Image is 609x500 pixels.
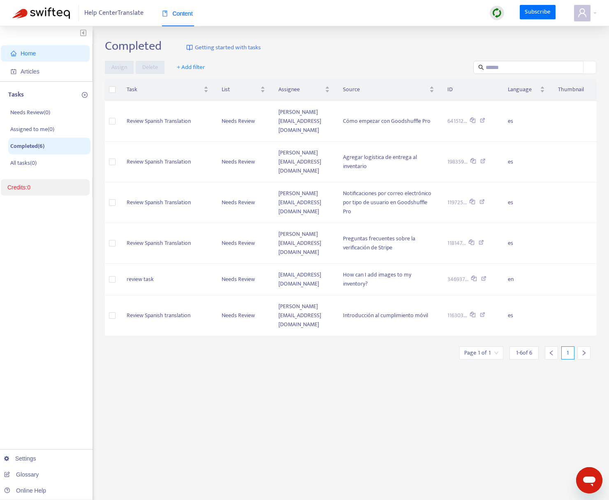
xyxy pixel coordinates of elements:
[120,182,215,223] td: Review Spanish Translation
[10,159,37,167] p: All tasks ( 0 )
[8,90,24,100] p: Tasks
[215,264,272,295] td: Needs Review
[501,101,551,142] td: es
[549,350,554,356] span: left
[501,142,551,182] td: es
[82,92,88,98] span: plus-circle
[576,467,602,493] iframe: Button to launch messaging window, conversation in progress
[10,108,50,117] p: Needs Review ( 0 )
[120,264,215,295] td: review task
[501,295,551,336] td: es
[10,125,54,134] p: Assigned to me ( 0 )
[171,61,211,74] button: + Add filter
[343,85,428,94] span: Source
[7,184,30,191] a: Credits:0
[84,5,144,21] span: Help Center Translate
[120,223,215,264] td: Review Spanish Translation
[501,264,551,295] td: en
[478,65,484,70] span: search
[343,270,411,288] span: How can I add images to my inventory?
[215,295,272,336] td: Needs Review
[215,101,272,142] td: Needs Review
[492,8,502,18] img: sync.dc5367851b00ba804db3.png
[516,348,532,357] span: 1 - 6 of 6
[561,346,574,359] div: 1
[551,78,597,101] th: Thumbnail
[215,142,272,182] td: Needs Review
[215,223,272,264] td: Needs Review
[215,78,272,101] th: List
[577,8,587,18] span: user
[12,7,70,19] img: Swifteq
[136,61,164,74] button: Delete
[21,68,39,75] span: Articles
[272,295,336,336] td: [PERSON_NAME][EMAIL_ADDRESS][DOMAIN_NAME]
[195,43,261,53] span: Getting started with tasks
[11,69,16,74] span: account-book
[508,85,538,94] span: Language
[272,142,336,182] td: [PERSON_NAME][EMAIL_ADDRESS][DOMAIN_NAME]
[501,223,551,264] td: es
[127,85,202,94] span: Task
[447,311,467,320] span: 116303...
[343,311,428,320] span: Introducción al cumplimiento móvil
[222,85,259,94] span: List
[581,350,587,356] span: right
[10,142,44,150] p: Completed ( 6 )
[105,39,162,53] h2: Completed
[272,101,336,142] td: [PERSON_NAME][EMAIL_ADDRESS][DOMAIN_NAME]
[447,275,468,284] span: 346937...
[4,487,46,494] a: Online Help
[343,189,431,216] span: Notificaciones por correo electrónico por tipo de usuario en Goodshuffle Pro
[501,182,551,223] td: es
[215,182,272,223] td: Needs Review
[272,78,336,101] th: Assignee
[447,157,468,166] span: 198359...
[120,142,215,182] td: Review Spanish Translation
[120,78,215,101] th: Task
[162,11,168,16] span: book
[186,39,261,57] a: Getting started with tasks
[21,50,36,57] span: Home
[120,295,215,336] td: Review Spanish translation
[4,471,39,478] a: Glossary
[447,239,466,248] span: 118147...
[343,152,417,171] span: Agregar logística de entrega al inventario
[177,62,205,72] span: + Add filter
[447,198,467,207] span: 119725...
[343,116,431,126] span: Cómo empezar con Goodshuffle Pro
[520,5,556,20] a: Subscribe
[272,182,336,223] td: [PERSON_NAME][EMAIL_ADDRESS][DOMAIN_NAME]
[186,44,193,51] img: image-link
[272,264,336,295] td: [EMAIL_ADDRESS][DOMAIN_NAME]
[162,10,193,17] span: Content
[11,51,16,56] span: home
[336,78,441,101] th: Source
[447,117,467,126] span: 641512...
[120,101,215,142] td: Review Spanish Translation
[441,78,501,101] th: ID
[4,455,36,462] a: Settings
[272,223,336,264] td: [PERSON_NAME][EMAIL_ADDRESS][DOMAIN_NAME]
[343,234,415,252] span: Preguntas frecuentes sobre la verificación de Stripe
[501,78,551,101] th: Language
[105,61,134,74] button: Assign
[278,85,323,94] span: Assignee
